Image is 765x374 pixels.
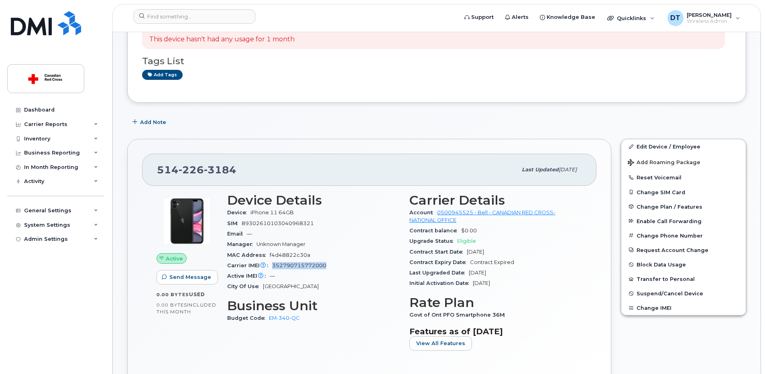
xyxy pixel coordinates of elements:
[621,243,746,257] button: Request Account Change
[637,203,702,209] span: Change Plan / Features
[637,291,703,297] span: Suspend/Cancel Device
[409,249,467,255] span: Contract Start Date
[522,167,559,173] span: Last updated
[409,238,457,244] span: Upgrade Status
[204,164,236,176] span: 3184
[409,312,509,318] span: Govt of Ont PFO Smartphone 36M
[157,302,187,308] span: 0.00 Bytes
[459,9,499,25] a: Support
[512,13,529,21] span: Alerts
[227,283,263,289] span: City Of Use
[149,35,295,44] p: This device hasn't had any usage for 1 month
[559,167,577,173] span: [DATE]
[470,259,514,265] span: Contract Expired
[166,255,183,262] span: Active
[409,336,472,351] button: View All Features
[163,197,211,245] img: iPhone_11.jpg
[227,241,256,247] span: Manager
[134,9,255,24] input: Find something...
[270,273,275,279] span: —
[227,231,247,237] span: Email
[227,209,250,215] span: Device
[471,13,494,21] span: Support
[140,118,166,126] span: Add Note
[409,295,582,310] h3: Rate Plan
[227,273,270,279] span: Active IMEI
[461,228,477,234] span: $0.00
[269,315,300,321] a: EM-340-QC
[409,280,473,286] span: Initial Activation Date
[621,154,746,170] button: Add Roaming Package
[499,9,534,25] a: Alerts
[169,273,211,281] span: Send Message
[687,18,732,24] span: Wireless Admin
[628,159,700,167] span: Add Roaming Package
[621,272,746,286] button: Transfer to Personal
[179,164,204,176] span: 226
[227,220,242,226] span: SIM
[227,262,272,268] span: Carrier IMEI
[270,252,310,258] span: f4d48822c30a
[547,13,595,21] span: Knowledge Base
[127,115,173,129] button: Add Note
[247,231,252,237] span: —
[142,70,183,80] a: Add tags
[687,12,732,18] span: [PERSON_NAME]
[621,199,746,214] button: Change Plan / Features
[409,270,469,276] span: Last Upgraded Date
[157,302,216,315] span: included this month
[272,262,326,268] span: 352790715772000
[250,209,294,215] span: iPhone 11 64GB
[469,270,486,276] span: [DATE]
[637,218,702,224] span: Enable Call Forwarding
[621,139,746,154] a: Edit Device / Employee
[457,238,476,244] span: Eligible
[157,270,218,285] button: Send Message
[189,291,205,297] span: used
[227,299,400,313] h3: Business Unit
[621,228,746,243] button: Change Phone Number
[157,292,189,297] span: 0.00 Bytes
[621,185,746,199] button: Change SIM Card
[157,164,236,176] span: 514
[409,228,461,234] span: Contract balance
[416,339,465,347] span: View All Features
[242,220,314,226] span: 89302610103040968321
[467,249,484,255] span: [DATE]
[263,283,319,289] span: [GEOGRAPHIC_DATA]
[409,193,582,207] h3: Carrier Details
[602,10,660,26] div: Quicklinks
[409,327,582,336] h3: Features as of [DATE]
[617,15,646,21] span: Quicklinks
[670,13,680,23] span: DT
[256,241,305,247] span: Unknown Manager
[409,209,437,215] span: Account
[473,280,490,286] span: [DATE]
[621,214,746,228] button: Enable Call Forwarding
[621,170,746,185] button: Reset Voicemail
[409,209,555,223] a: 0500945525 - Bell - CANADIAN RED CROSS- NATIONAL OFFICE
[409,259,470,265] span: Contract Expiry Date
[534,9,601,25] a: Knowledge Base
[227,315,269,321] span: Budget Code
[142,56,731,66] h3: Tags List
[621,257,746,272] button: Block Data Usage
[227,252,270,258] span: MAC Address
[227,193,400,207] h3: Device Details
[621,301,746,315] button: Change IMEI
[662,10,746,26] div: Dragos Tudose
[621,286,746,301] button: Suspend/Cancel Device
